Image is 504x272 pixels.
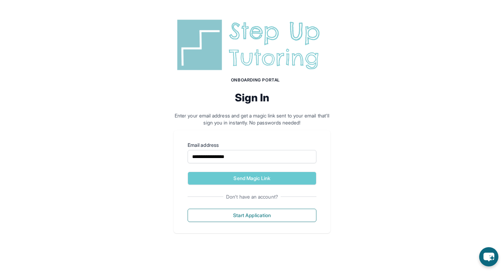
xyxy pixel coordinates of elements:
label: Email address [188,142,316,149]
p: Enter your email address and get a magic link sent to your email that'll sign you in instantly. N... [174,112,330,126]
h1: Onboarding Portal [181,77,330,83]
h2: Sign In [174,91,330,104]
button: Send Magic Link [188,172,316,185]
img: Step Up Tutoring horizontal logo [174,17,330,73]
span: Don't have an account? [223,193,281,200]
button: Start Application [188,209,316,222]
button: chat-button [479,247,498,266]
